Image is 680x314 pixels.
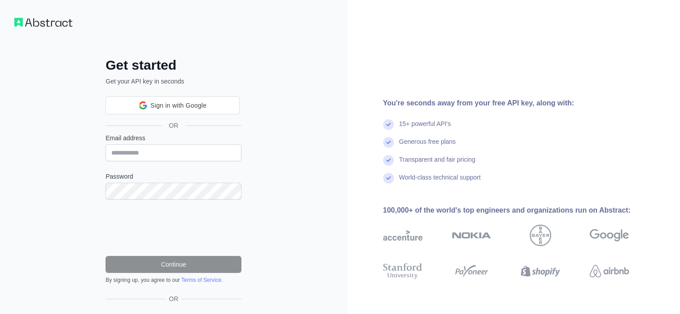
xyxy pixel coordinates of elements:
div: 15+ powerful API's [399,119,451,137]
img: accenture [383,225,422,246]
h2: Get started [106,57,241,73]
div: By signing up, you agree to our . [106,276,241,284]
div: Generous free plans [399,137,456,155]
img: check mark [383,137,394,148]
img: google [590,225,629,246]
img: payoneer [452,261,491,281]
img: airbnb [590,261,629,281]
a: Terms of Service [181,277,221,283]
span: Sign in with Google [151,101,207,110]
button: Continue [106,256,241,273]
div: Transparent and fair pricing [399,155,476,173]
div: World-class technical support [399,173,481,191]
img: check mark [383,155,394,166]
div: You're seconds away from your free API key, along with: [383,98,658,109]
p: Get your API key in seconds [106,77,241,86]
img: shopify [521,261,560,281]
img: bayer [530,225,551,246]
div: Sign in with Google [106,96,240,114]
label: Password [106,172,241,181]
span: OR [162,121,186,130]
span: OR [165,294,182,303]
img: nokia [452,225,491,246]
label: Email address [106,134,241,142]
img: check mark [383,173,394,184]
div: 100,000+ of the world's top engineers and organizations run on Abstract: [383,205,658,216]
img: Workflow [14,18,72,27]
iframe: reCAPTCHA [106,210,241,245]
img: stanford university [383,261,422,281]
img: check mark [383,119,394,130]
